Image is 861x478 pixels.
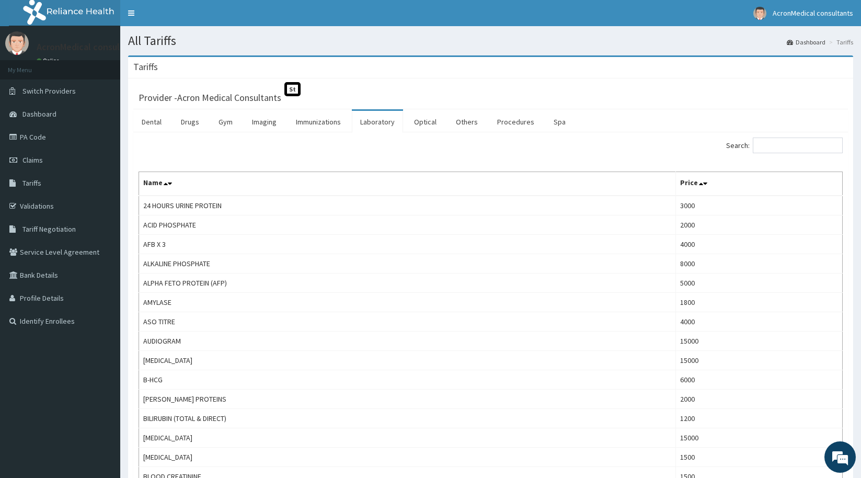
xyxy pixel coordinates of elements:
td: 1500 [676,448,843,467]
td: ALPHA FETO PROTEIN (AFP) [139,274,676,293]
td: [MEDICAL_DATA] [139,448,676,467]
td: 6000 [676,370,843,390]
a: Online [37,57,62,64]
h3: Tariffs [133,62,158,72]
td: [PERSON_NAME] PROTEINS [139,390,676,409]
span: Dashboard [22,109,56,119]
span: Switch Providers [22,86,76,96]
td: [MEDICAL_DATA] [139,428,676,448]
a: Optical [406,111,445,133]
td: 2000 [676,215,843,235]
td: B-HCG [139,370,676,390]
span: Tariff Negotiation [22,224,76,234]
img: User Image [5,31,29,55]
th: Name [139,172,676,196]
td: [MEDICAL_DATA] [139,351,676,370]
td: 4000 [676,235,843,254]
span: St [284,82,301,96]
td: 15000 [676,428,843,448]
img: User Image [753,7,766,20]
input: Search: [753,138,843,153]
a: Immunizations [288,111,349,133]
td: AUDIOGRAM [139,332,676,351]
span: Tariffs [22,178,41,188]
a: Gym [210,111,241,133]
img: d_794563401_company_1708531726252_794563401 [19,52,42,78]
a: Laboratory [352,111,403,133]
td: 15000 [676,332,843,351]
span: Claims [22,155,43,165]
textarea: Type your message and hit 'Enter' [5,286,199,322]
td: ACID PHOSPHATE [139,215,676,235]
a: Imaging [244,111,285,133]
div: Chat with us now [54,59,176,72]
label: Search: [726,138,843,153]
h3: Provider - Acron Medical Consultants [139,93,281,103]
td: 1200 [676,409,843,428]
a: Dental [133,111,170,133]
td: BILIRUBIN (TOTAL & DIRECT) [139,409,676,428]
span: AcronMedical consultants [773,8,853,18]
a: Others [447,111,486,133]
td: AFB X 3 [139,235,676,254]
p: AcronMedical consultants [37,42,142,52]
div: Minimize live chat window [171,5,197,30]
td: ALKALINE PHOSPHATE [139,254,676,274]
span: We're online! [61,132,144,237]
td: 1800 [676,293,843,312]
td: 5000 [676,274,843,293]
td: 2000 [676,390,843,409]
a: Drugs [173,111,208,133]
li: Tariffs [826,38,853,47]
td: AMYLASE [139,293,676,312]
td: 4000 [676,312,843,332]
h1: All Tariffs [128,34,853,48]
td: 3000 [676,196,843,215]
td: ASO TITRE [139,312,676,332]
td: 24 HOURS URINE PROTEIN [139,196,676,215]
a: Dashboard [787,38,825,47]
td: 15000 [676,351,843,370]
a: Spa [545,111,574,133]
a: Procedures [489,111,543,133]
td: 8000 [676,254,843,274]
th: Price [676,172,843,196]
